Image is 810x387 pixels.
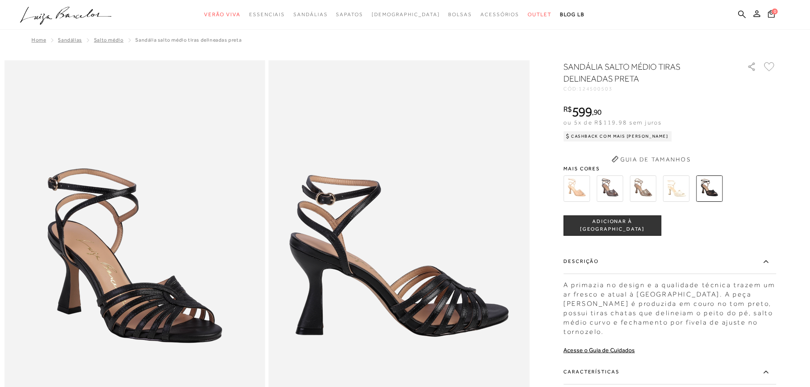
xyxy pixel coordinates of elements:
span: 0 [772,8,778,14]
span: Outlet [528,11,551,17]
span: [DEMOGRAPHIC_DATA] [372,11,440,17]
span: BLOG LB [560,11,585,17]
div: CÓD: [563,86,733,91]
img: SANDÁLIA SALTO MÉDIO TIRAS DELINEADAS PRETA [696,175,722,202]
img: SANDÁLIA SALTO MÉDIO TIRAS DELINEADAS CHUMBO [597,175,623,202]
span: Verão Viva [204,11,241,17]
span: Sapatos [336,11,363,17]
i: , [592,108,602,116]
span: Mais cores [563,166,776,171]
a: BLOG LB [560,7,585,23]
a: Home [31,37,46,43]
button: ADICIONAR À [GEOGRAPHIC_DATA] [563,215,661,236]
label: Características [563,360,776,384]
a: categoryNavScreenReaderText [204,7,241,23]
span: Bolsas [448,11,472,17]
img: SANDÁLIA SALTO MÉDIO TIRAS DELINEADAS OFF WHITE [663,175,689,202]
a: categoryNavScreenReaderText [480,7,519,23]
h1: SANDÁLIA SALTO MÉDIO TIRAS DELINEADAS PRETA [563,61,723,85]
div: Cashback com Mais [PERSON_NAME] [563,131,672,141]
span: SANDÁLIA SALTO MÉDIO TIRAS DELINEADAS PRETA [135,37,242,43]
a: categoryNavScreenReaderText [336,7,363,23]
span: Sandálias [293,11,327,17]
button: Guia de Tamanhos [608,153,693,166]
div: A primazia no design e a qualidade técnica trazem um ar fresco e atual à [GEOGRAPHIC_DATA]. A peç... [563,276,776,336]
a: SANDÁLIAS [58,37,82,43]
span: 599 [572,104,592,119]
a: categoryNavScreenReaderText [249,7,285,23]
span: ADICIONAR À [GEOGRAPHIC_DATA] [564,218,661,233]
img: SANDÁLIA SALTO MÉDIO TIRAS DELINEADAS DOURADA [630,175,656,202]
span: Acessórios [480,11,519,17]
a: Acesse o Guia de Cuidados [563,347,635,353]
img: SANDÁLIA SALTO MÉDIO TIRAS DELINEADAS BLUSH [563,175,590,202]
span: ou 5x de R$119,98 sem juros [563,119,662,126]
span: 124500503 [579,86,613,92]
label: Descrição [563,249,776,274]
i: R$ [563,105,572,113]
a: categoryNavScreenReaderText [528,7,551,23]
span: 90 [594,107,602,116]
a: categoryNavScreenReaderText [448,7,472,23]
a: Salto Médio [94,37,124,43]
button: 0 [765,9,777,21]
span: Essenciais [249,11,285,17]
a: categoryNavScreenReaderText [293,7,327,23]
a: noSubCategoriesText [372,7,440,23]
